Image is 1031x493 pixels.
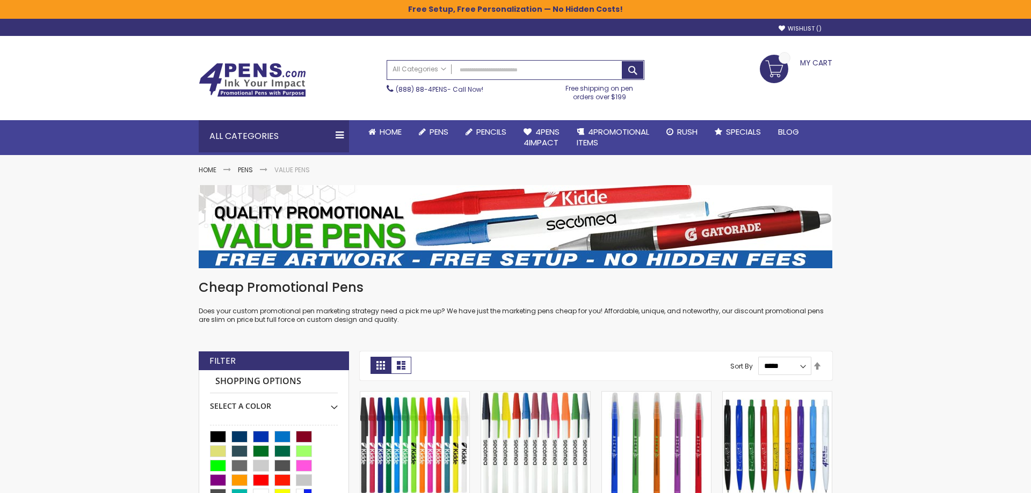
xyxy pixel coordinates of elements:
img: 4Pens Custom Pens and Promotional Products [199,63,306,97]
span: Pens [430,126,448,137]
span: - Call Now! [396,85,483,94]
a: Rush [658,120,706,144]
a: Home [360,120,410,144]
span: 4PROMOTIONAL ITEMS [577,126,649,148]
span: 4Pens 4impact [524,126,560,148]
span: All Categories [393,65,446,73]
img: Value Pens [199,185,832,268]
a: Pencils [457,120,515,144]
div: Free shipping on pen orders over $199 [555,80,645,101]
div: Select A Color [210,393,338,411]
a: Custom Cambria Plastic Retractable Ballpoint Pen - Monochromatic Body Color [723,391,832,400]
a: Pens [238,165,253,174]
h1: Cheap Promotional Pens [199,279,832,296]
a: Blog [769,120,808,144]
a: Belfast Translucent Value Stick Pen [602,391,711,400]
strong: Filter [209,355,236,367]
span: Home [380,126,402,137]
a: Home [199,165,216,174]
span: Specials [726,126,761,137]
a: Pens [410,120,457,144]
a: (888) 88-4PENS [396,85,447,94]
a: Specials [706,120,769,144]
a: Belfast Value Stick Pen [481,391,590,400]
a: 4PROMOTIONALITEMS [568,120,658,155]
a: Belfast B Value Stick Pen [360,391,469,400]
a: Wishlist [779,25,822,33]
a: 4Pens4impact [515,120,568,155]
strong: Value Pens [274,165,310,174]
div: All Categories [199,120,349,152]
span: Blog [778,126,799,137]
span: Rush [677,126,698,137]
a: All Categories [387,61,452,78]
div: Does your custom promotional pen marketing strategy need a pick me up? We have just the marketing... [199,279,832,325]
label: Sort By [730,361,753,370]
strong: Grid [371,357,391,374]
strong: Shopping Options [210,370,338,393]
span: Pencils [476,126,506,137]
